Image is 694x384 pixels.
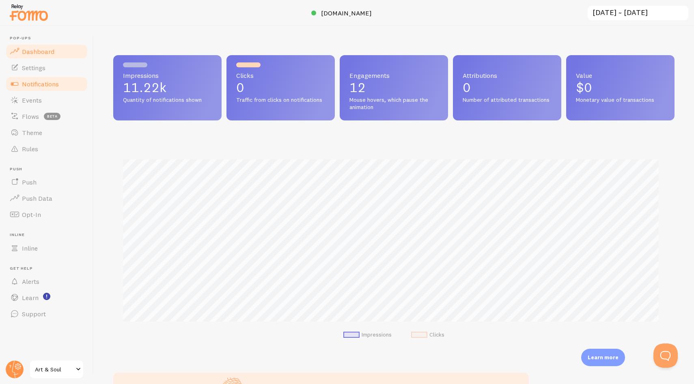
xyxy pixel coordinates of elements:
a: Learn [5,290,88,306]
a: Push [5,174,88,190]
a: Flows beta [5,108,88,124]
a: Push Data [5,190,88,206]
span: Number of attributed transactions [463,97,552,104]
span: Mouse hovers, which pause the animation [349,97,438,111]
p: 12 [349,81,438,94]
p: 0 [463,81,552,94]
span: Learn [22,294,39,302]
a: Art & Soul [29,360,84,379]
span: beta [44,113,60,120]
span: Impressions [123,72,212,79]
li: Clicks [411,331,444,339]
a: Alerts [5,273,88,290]
span: Rules [22,145,38,153]
span: Traffic from clicks on notifications [236,97,325,104]
span: Settings [22,64,45,72]
span: Alerts [22,277,39,285]
div: Learn more [581,349,625,366]
span: Monetary value of transactions [576,97,665,104]
p: Learn more [588,354,619,361]
span: Opt-In [22,210,41,219]
span: Get Help [10,266,88,271]
span: Theme [22,129,42,137]
span: Flows [22,112,39,120]
a: Notifications [5,76,88,92]
a: Theme [5,124,88,141]
span: Push Data [22,194,52,202]
iframe: Help Scout Beacon - Open [653,343,678,368]
span: Art & Soul [35,365,73,374]
span: Clicks [236,72,325,79]
p: 0 [236,81,325,94]
span: Dashboard [22,47,54,56]
span: Push [22,178,37,186]
li: Impressions [343,331,392,339]
a: Events [5,92,88,108]
img: fomo-relay-logo-orange.svg [9,2,49,23]
span: Value [576,72,665,79]
span: Notifications [22,80,59,88]
a: Dashboard [5,43,88,60]
span: Attributions [463,72,552,79]
span: $0 [576,79,592,95]
span: Pop-ups [10,36,88,41]
span: Support [22,310,46,318]
p: 11.22k [123,81,212,94]
span: Engagements [349,72,438,79]
a: Rules [5,141,88,157]
span: Events [22,96,42,104]
a: Opt-In [5,206,88,223]
a: Settings [5,60,88,76]
a: Support [5,306,88,322]
span: Quantity of notifications shown [123,97,212,104]
a: Inline [5,240,88,256]
span: Push [10,167,88,172]
span: Inline [10,232,88,238]
svg: <p>Watch New Feature Tutorials!</p> [43,293,50,300]
span: Inline [22,244,38,252]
